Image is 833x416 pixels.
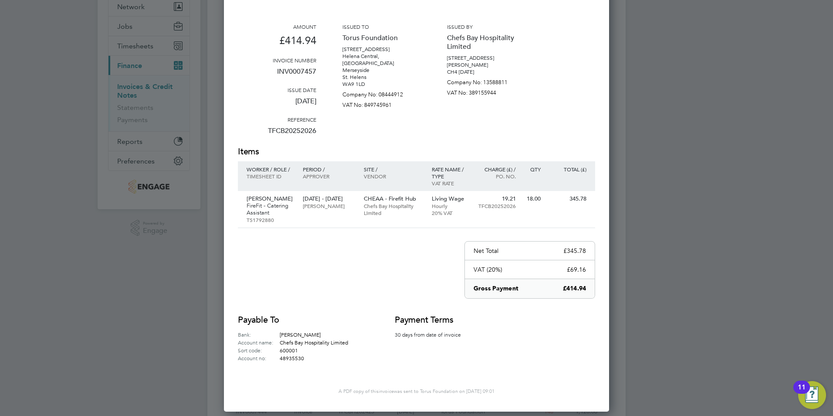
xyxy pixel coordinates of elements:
p: TS1792880 [247,216,294,223]
p: TFCB20252026 [238,123,316,146]
p: CH4 [DATE] [447,68,525,75]
p: A PDF copy of this was sent to Torus Foundation on [DATE] 09:01 [238,388,595,394]
p: [STREET_ADDRESS] [447,55,525,61]
p: St. Helens [342,74,421,81]
p: Torus Foundation [342,30,421,46]
p: Chefs Bay Hospitality Limited [447,30,525,55]
p: Period / [303,166,355,173]
button: Open Resource Center, 11 new notifications [798,381,826,409]
label: Account name: [238,338,280,346]
label: Account no: [238,354,280,362]
p: WA9 1LD [342,81,421,88]
h2: Payment terms [395,314,473,326]
p: Hourly [432,202,470,209]
p: QTY [525,166,541,173]
h3: Invoice number [238,57,316,64]
h3: Issued to [342,23,421,30]
p: VAT No: 389155944 [447,86,525,96]
p: Helena Central, [GEOGRAPHIC_DATA] [342,53,421,67]
h2: Payable to [238,314,369,326]
p: [DATE] - [DATE] [303,195,355,202]
p: Rate name / type [432,166,470,180]
p: Net Total [474,247,498,255]
span: invoice [379,388,394,394]
p: Gross Payment [474,284,518,293]
p: Living Wage [432,195,470,202]
div: 11 [798,387,806,399]
p: VAT rate [432,180,470,187]
p: Company No: 08444912 [342,88,421,98]
h3: Reference [238,116,316,123]
p: Site / [364,166,423,173]
p: Worker / Role / [247,166,294,173]
p: £414.94 [563,284,586,293]
p: TFCB20252026 [478,202,516,209]
p: Merseyside [342,67,421,74]
h2: Items [238,146,595,158]
p: Po. No. [478,173,516,180]
p: Company No: 13588811 [447,75,525,86]
p: Chefs Bay Hospitality Limited [364,202,423,216]
h3: Issue date [238,86,316,93]
label: Bank: [238,331,280,338]
p: 19.21 [478,195,516,202]
p: Vendor [364,173,423,180]
p: Charge (£) / [478,166,516,173]
p: Approver [303,173,355,180]
p: INV0007457 [238,64,316,86]
p: 20% VAT [432,209,470,216]
p: Total (£) [549,166,586,173]
p: [PERSON_NAME] [247,195,294,202]
p: 18.00 [525,195,541,202]
p: [PERSON_NAME] [303,202,355,209]
h3: Amount [238,23,316,30]
span: [PERSON_NAME] [280,331,321,338]
span: Chefs Bay Hospitality Limited [280,339,348,346]
p: Timesheet ID [247,173,294,180]
p: [PERSON_NAME] [447,61,525,68]
p: [STREET_ADDRESS] [342,46,421,53]
span: 48935530 [280,355,304,361]
p: £345.78 [563,247,586,255]
p: VAT (20%) [474,266,502,273]
span: 600001 [280,347,298,354]
p: £414.94 [238,30,316,57]
p: [DATE] [238,93,316,116]
p: FireFit - Catering Assistant [247,202,294,216]
p: VAT No: 849745961 [342,98,421,109]
p: CHEAA - Firefit Hub [364,195,423,202]
p: 345.78 [549,195,586,202]
p: £69.16 [567,266,586,273]
p: 30 days from date of invoice [395,331,473,338]
label: Sort code: [238,346,280,354]
h3: Issued by [447,23,525,30]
